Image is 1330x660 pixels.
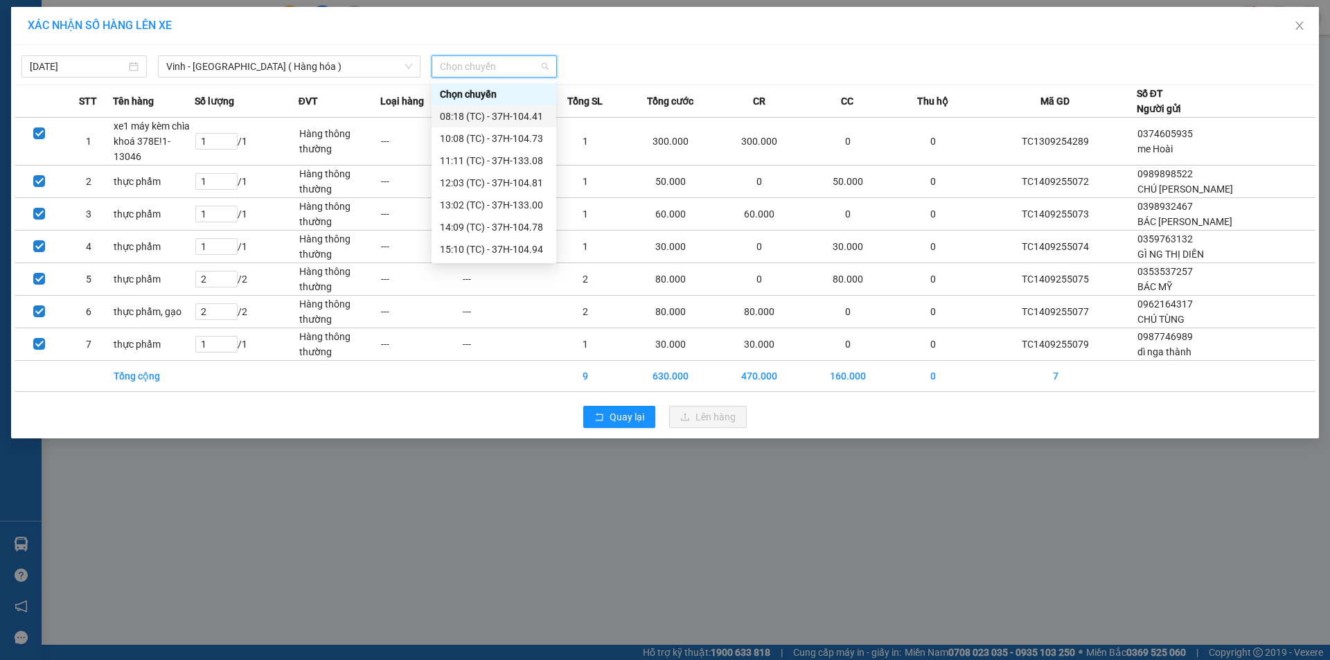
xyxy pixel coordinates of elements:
[1137,266,1193,277] span: 0353537257
[195,118,298,166] td: / 1
[715,198,804,231] td: 60.000
[753,93,765,109] span: CR
[299,296,380,328] td: Hàng thông thường
[647,93,693,109] span: Tổng cước
[440,153,548,168] div: 11:11 (TC) - 37H-133.08
[1040,93,1070,109] span: Mã GD
[64,328,113,361] td: 7
[1137,168,1193,179] span: 0989898522
[195,231,298,263] td: / 1
[804,198,892,231] td: 0
[974,263,1136,296] td: TC1409255075
[715,166,804,198] td: 0
[1137,128,1193,139] span: 0374605935
[804,231,892,263] td: 30.000
[610,409,644,425] span: Quay lại
[7,75,23,143] img: logo
[804,328,892,361] td: 0
[405,62,413,71] span: down
[113,198,195,231] td: thực phẩm
[380,118,462,166] td: ---
[380,328,462,361] td: ---
[440,220,548,235] div: 14:09 (TC) - 37H-104.78
[113,328,195,361] td: thực phẩm
[892,296,974,328] td: 0
[299,93,318,109] span: ĐVT
[1137,298,1193,310] span: 0962164317
[195,198,298,231] td: / 1
[544,296,626,328] td: 2
[26,59,128,106] span: [GEOGRAPHIC_DATA], [GEOGRAPHIC_DATA] ↔ [GEOGRAPHIC_DATA]
[440,87,548,102] div: Chọn chuyến
[1137,249,1204,260] span: GÌ NG THỊ DIÊN
[974,198,1136,231] td: TC1409255073
[113,166,195,198] td: thực phẩm
[974,166,1136,198] td: TC1409255072
[64,198,113,231] td: 3
[715,328,804,361] td: 30.000
[804,166,892,198] td: 50.000
[1137,346,1191,357] span: dì nga thành
[669,406,747,428] button: uploadLên hàng
[195,166,298,198] td: / 1
[917,93,948,109] span: Thu hộ
[380,231,462,263] td: ---
[1137,233,1193,244] span: 0359763132
[64,231,113,263] td: 4
[892,328,974,361] td: 0
[299,118,380,166] td: Hàng thông thường
[804,263,892,296] td: 80.000
[974,231,1136,263] td: TC1409255074
[113,296,195,328] td: thực phẩm, gạo
[113,263,195,296] td: thực phẩm
[1137,143,1173,154] span: me Hoài
[64,166,113,198] td: 2
[432,83,556,105] div: Chọn chuyến
[1280,7,1319,46] button: Close
[892,166,974,198] td: 0
[626,118,715,166] td: 300.000
[64,118,113,166] td: 1
[974,118,1136,166] td: TC1309254289
[113,93,154,109] span: Tên hàng
[462,296,544,328] td: ---
[299,328,380,361] td: Hàng thông thường
[974,296,1136,328] td: TC1409255077
[113,361,195,392] td: Tổng cộng
[715,263,804,296] td: 0
[626,328,715,361] td: 30.000
[583,406,655,428] button: rollbackQuay lại
[544,231,626,263] td: 1
[380,166,462,198] td: ---
[440,56,549,77] span: Chọn chuyến
[974,328,1136,361] td: TC1409255079
[380,93,424,109] span: Loại hàng
[195,296,298,328] td: / 2
[440,242,548,257] div: 15:10 (TC) - 37H-104.94
[892,231,974,263] td: 0
[804,118,892,166] td: 0
[1137,184,1233,195] span: CHÚ [PERSON_NAME]
[715,231,804,263] td: 0
[440,109,548,124] div: 08:18 (TC) - 37H-104.41
[299,166,380,198] td: Hàng thông thường
[1137,331,1193,342] span: 0987746989
[841,93,853,109] span: CC
[626,198,715,231] td: 60.000
[195,328,298,361] td: / 1
[79,93,97,109] span: STT
[974,361,1136,392] td: 7
[626,166,715,198] td: 50.000
[380,296,462,328] td: ---
[892,118,974,166] td: 0
[166,56,412,77] span: Vinh - Hà Nội ( Hàng hóa )
[892,263,974,296] td: 0
[113,231,195,263] td: thực phẩm
[299,231,380,263] td: Hàng thông thường
[27,11,127,56] strong: CHUYỂN PHÁT NHANH AN PHÚ QUÝ
[715,296,804,328] td: 80.000
[380,198,462,231] td: ---
[626,361,715,392] td: 630.000
[195,93,234,109] span: Số lượng
[299,198,380,231] td: Hàng thông thường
